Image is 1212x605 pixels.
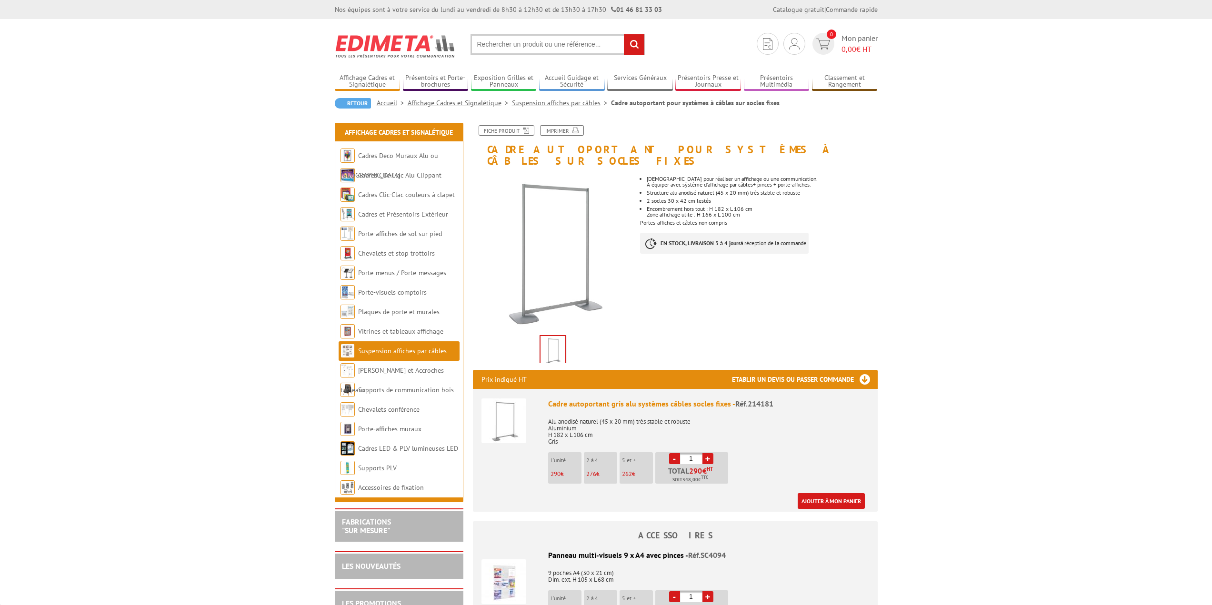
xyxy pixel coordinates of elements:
[341,285,355,299] img: Porte-visuels comptoirs
[622,595,653,602] p: 5 et +
[471,34,645,55] input: Rechercher un produit ou une référence...
[358,444,458,453] a: Cadres LED & PLV lumineuses LED
[358,249,435,258] a: Chevalets et stop trottoirs
[647,206,877,218] li: Encombrement hors tout : H 182 x L 106 cm Zone affichage utile : H 166 x L 100 cm
[682,476,698,484] span: 348,00
[341,266,355,280] img: Porte-menus / Porte-messages
[481,550,869,561] div: Panneau multi-visuels 9 x A4 avec pinces -
[345,128,453,137] a: Affichage Cadres et Signalétique
[607,74,673,89] a: Services Généraux
[358,425,421,433] a: Porte-affiches muraux
[358,210,448,218] a: Cadres et Présentoirs Extérieur
[358,229,442,238] a: Porte-affiches de sol sur pied
[841,44,878,55] span: € HT
[763,38,772,50] img: devis rapide
[466,125,885,167] h1: Cadre autoportant pour systèmes à câbles sur socles fixes
[647,198,877,204] li: 2 socles 30 x 42 cm lestés
[540,125,584,136] a: Imprimer
[661,239,741,247] strong: EN STOCK, LIVRAISON 3 à 4 jours
[358,288,427,297] a: Porte-visuels comptoirs
[732,370,878,389] h3: Etablir un devis ou passer commande
[341,441,355,456] img: Cadres LED & PLV lumineuses LED
[586,457,617,464] p: 2 à 4
[707,466,713,472] sup: HT
[481,563,869,583] p: 9 poches A4 (30 x 21 cm) Dim. ext. H 105 x L 68 cm
[341,366,444,394] a: [PERSON_NAME] et Accroches tableaux
[826,5,878,14] a: Commande rapide
[611,98,780,108] li: Cadre autoportant pour systèmes à câbles sur socles fixes
[841,44,856,54] span: 0,00
[647,190,877,196] li: Structure alu anodisé naturel (45 x 20 mm) très stable et robuste
[669,453,680,464] a: -
[810,33,878,55] a: devis rapide 0 Mon panier 0,00€ HT
[624,34,644,55] input: rechercher
[481,559,526,604] img: Panneau multi-visuels 9 x A4 avec pinces
[735,399,773,408] span: Réf.214181
[479,125,534,136] a: Fiche produit
[335,29,456,64] img: Edimeta
[622,470,632,478] span: 262
[335,74,401,89] a: Affichage Cadres et Signalétique
[358,327,443,336] a: Vitrines et tableaux affichage
[358,483,424,492] a: Accessoires de fixation
[358,268,446,277] a: Porte-menus / Porte-messages
[701,475,708,480] sup: TTC
[481,398,526,443] img: Cadre autoportant gris alu systèmes câbles socles fixes
[586,595,617,602] p: 2 à 4
[358,405,420,414] a: Chevalets conférence
[358,464,397,472] a: Supports PLV
[622,471,653,477] p: €
[539,74,605,89] a: Accueil Guidage et Sécurité
[358,347,447,355] a: Suspension affiches par câbles
[773,5,824,14] a: Catalogue gratuit
[640,233,809,254] p: à réception de la commande
[658,467,728,484] p: Total
[341,246,355,260] img: Chevalets et stop trottoirs
[358,307,440,316] a: Plaques de porte et murales
[548,398,869,409] div: Cadre autoportant gris alu systèmes câbles socles fixes -
[377,99,408,107] a: Accueil
[702,591,713,602] a: +
[841,33,878,55] span: Mon panier
[342,561,401,571] a: LES NOUVEAUTÉS
[358,190,455,199] a: Cadres Clic-Clac couleurs à clapet
[689,467,702,475] span: 290
[341,363,355,377] img: Cimaises et Accroches tableaux
[586,471,617,477] p: €
[548,412,869,445] p: Alu anodisé naturel (45 x 20 mm) très stable et robuste Aluminium H 182 x L 106 cm Gris
[675,74,741,89] a: Présentoirs Presse et Journaux
[358,386,454,394] a: Supports de communication bois
[827,30,836,39] span: 0
[541,336,565,366] img: suspendus_par_cables_214181_1.jpg
[403,74,469,89] a: Présentoirs et Porte-brochures
[341,151,438,179] a: Cadres Deco Muraux Alu ou [GEOGRAPHIC_DATA]
[342,517,391,535] a: FABRICATIONS"Sur Mesure"
[669,591,680,602] a: -
[341,188,355,202] img: Cadres Clic-Clac couleurs à clapet
[551,471,581,477] p: €
[551,595,581,602] p: L'unité
[551,470,561,478] span: 290
[341,480,355,495] img: Accessoires de fixation
[341,402,355,417] img: Chevalets conférence
[341,344,355,358] img: Suspension affiches par câbles
[611,5,662,14] strong: 01 46 81 33 03
[335,5,662,14] div: Nos équipes sont à votre service du lundi au vendredi de 8h30 à 12h30 et de 13h30 à 17h30
[341,461,355,475] img: Supports PLV
[744,74,810,89] a: Présentoirs Multimédia
[672,476,708,484] span: Soit €
[773,5,878,14] div: |
[702,453,713,464] a: +
[341,207,355,221] img: Cadres et Présentoirs Extérieur
[471,74,537,89] a: Exposition Grilles et Panneaux
[473,171,633,332] img: suspendus_par_cables_214181_1.jpg
[551,457,581,464] p: L'unité
[586,470,596,478] span: 276
[647,176,877,188] li: [DEMOGRAPHIC_DATA] pour réaliser un affichage ou une communication. A équiper avec système d'affi...
[358,171,441,179] a: Cadres Clic-Clac Alu Clippant
[702,467,707,475] span: €
[512,99,611,107] a: Suspension affiches par câbles
[816,39,830,50] img: devis rapide
[335,98,371,109] a: Retour
[622,457,653,464] p: 5 et +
